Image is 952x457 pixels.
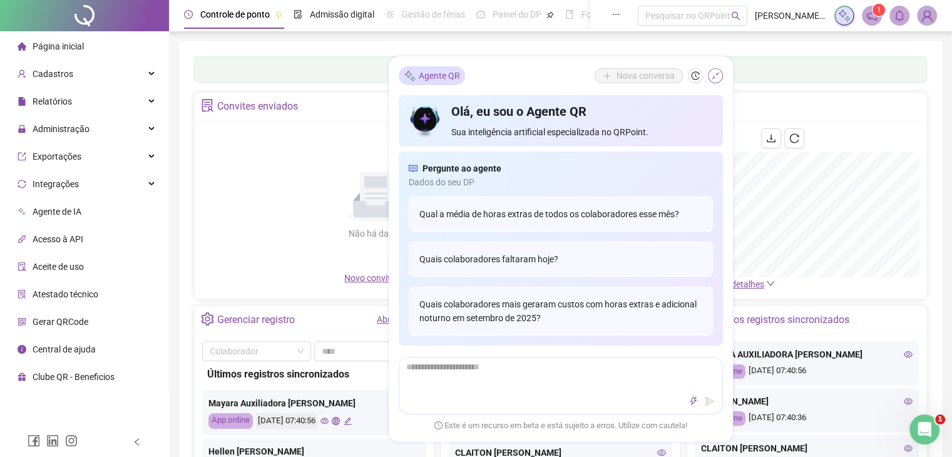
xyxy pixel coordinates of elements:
span: gift [18,372,26,381]
span: file [18,97,26,106]
span: history [691,71,700,80]
span: eye [904,444,913,453]
div: [DATE] 07:40:36 [701,411,913,426]
span: eye [657,448,666,457]
span: eye [904,397,913,406]
img: sparkle-icon.fc2bf0ac1784a2077858766a79e2daf3.svg [837,9,851,23]
button: thunderbolt [686,394,701,409]
span: Dados do seu DP [409,175,713,189]
span: sync [18,180,26,188]
span: notification [866,10,878,21]
span: Integrações [33,179,79,189]
span: user-add [18,69,26,78]
span: lock [18,125,26,133]
span: facebook [28,434,40,447]
span: Clube QR - Beneficios [33,372,115,382]
span: Administração [33,124,90,134]
span: Painel do DP [493,9,541,19]
span: Cadastros [33,69,73,79]
span: Central de ajuda [33,344,96,354]
div: [DATE] 07:40:56 [701,364,913,379]
a: Abrir registro [377,314,427,324]
span: Controle de ponto [200,9,270,19]
span: setting [201,312,214,326]
a: Ver detalhes down [716,279,775,289]
div: Quais colaboradores faltaram hoje? [409,242,713,277]
span: audit [18,262,26,271]
span: search [731,11,740,21]
button: send [702,394,717,409]
img: icon [409,103,442,139]
div: CLAITON [PERSON_NAME] [701,441,913,455]
img: sparkle-icon.fc2bf0ac1784a2077858766a79e2daf3.svg [404,69,416,82]
span: eye [904,350,913,359]
div: [DATE] 07:40:56 [256,413,317,429]
span: api [18,235,26,244]
iframe: Intercom live chat [909,414,939,444]
span: read [409,162,417,175]
div: Quais colaboradores mais geraram custos com horas extras e adicional noturno em setembro de 2025? [409,287,713,336]
span: pushpin [546,11,554,19]
div: Gerenciar registro [217,309,295,331]
span: Ver detalhes [716,279,764,289]
div: Agente QR [399,66,465,85]
span: Atestado técnico [33,289,98,299]
span: 1 [877,6,881,14]
span: Página inicial [33,41,84,51]
span: Pergunte ao agente [422,162,501,175]
span: exclamation-circle [434,421,443,429]
div: [PERSON_NAME] [701,394,913,408]
span: [PERSON_NAME] - NATUPLAST [755,9,827,23]
div: MAYARA AUXILIADORA [PERSON_NAME] [701,347,913,361]
span: pushpin [275,11,282,19]
span: Agente de IA [33,207,81,217]
span: bell [894,10,905,21]
span: reload [789,133,799,143]
span: Gerar QRCode [33,317,88,327]
span: 1 [935,414,945,424]
span: solution [201,99,214,112]
div: App online [208,413,253,429]
span: Folha de pagamento [581,9,662,19]
sup: 1 [873,4,885,16]
span: ellipsis [612,10,620,19]
span: instagram [65,434,78,447]
button: Nova conversa [595,68,683,83]
span: solution [18,290,26,299]
span: linkedin [46,434,59,447]
span: Aceite de uso [33,262,84,272]
span: down [766,279,775,288]
span: left [133,438,141,446]
div: Convites enviados [217,96,298,117]
span: global [332,417,340,425]
span: Acesso à API [33,234,83,244]
span: Sua inteligência artificial especializada no QRPoint. [451,125,712,139]
span: Admissão digital [310,9,374,19]
span: info-circle [18,345,26,354]
span: Este é um recurso em beta e está sujeito a erros. Utilize com cautela! [434,419,687,432]
span: clock-circle [184,10,193,19]
span: file-done [294,10,302,19]
span: Gestão de férias [402,9,465,19]
span: Exportações [33,151,81,162]
span: download [766,133,776,143]
div: Últimos registros sincronizados [207,366,421,382]
span: thunderbolt [689,397,698,406]
img: 68346 [918,6,936,25]
span: book [565,10,574,19]
span: edit [344,417,352,425]
span: dashboard [476,10,485,19]
span: sun [386,10,394,19]
span: Novo convite [344,273,407,283]
div: Qual a média de horas extras de todos os colaboradores esse mês? [409,197,713,232]
h4: Olá, eu sou o Agente QR [451,103,712,120]
span: shrink [711,71,720,80]
div: Mayara Auxiliadora [PERSON_NAME] [208,396,420,410]
span: eye [320,417,329,425]
span: home [18,42,26,51]
span: Relatórios [33,96,72,106]
span: export [18,152,26,161]
span: qrcode [18,317,26,326]
div: Não há dados [318,227,433,240]
div: Últimos registros sincronizados [710,309,849,331]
